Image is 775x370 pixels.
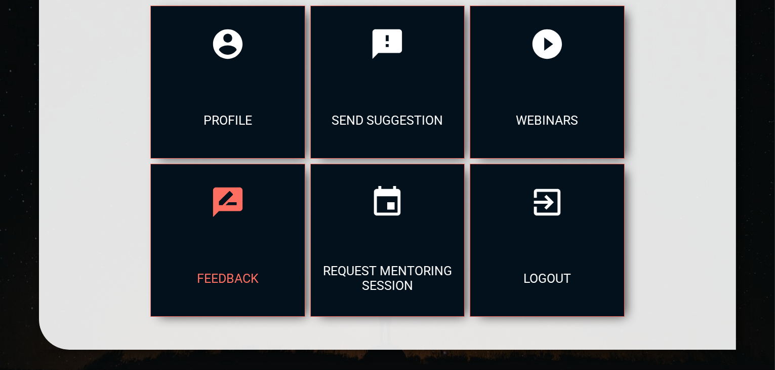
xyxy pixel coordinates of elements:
[470,82,624,158] div: webinars
[470,240,624,316] div: logout
[311,240,464,316] div: Request Mentoring Session
[311,82,464,158] div: send suggestion
[151,240,304,316] div: feedback
[151,82,304,158] div: profile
